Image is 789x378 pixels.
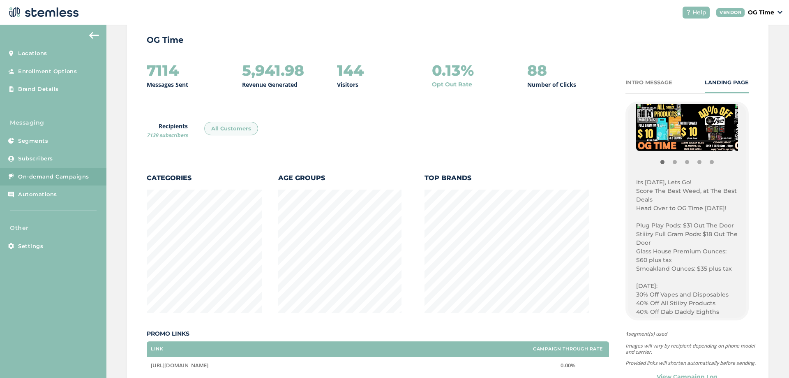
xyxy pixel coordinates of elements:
span: Settings [18,242,43,250]
h2: 88 [527,62,547,79]
p: 30% Off Vapes and Disposables [636,290,738,299]
label: https://weedmaps.com/dispensaries/og-time-el-monte [151,362,523,369]
div: LANDING PAGE [705,79,749,87]
p: Glass House Premium Ounces: $60 plus tax [636,247,738,264]
label: Campaign Through Rate [533,346,603,352]
button: Item 0 [656,156,669,168]
span: 7139 subscribers [147,132,188,139]
p: Provided links will shorten automatically before sending. [625,360,757,366]
img: logo-dark-0685b13c.svg [7,4,79,21]
p: Messages Sent [147,80,188,89]
button: Item 1 [669,156,681,168]
label: Link [151,346,163,352]
span: [URL][DOMAIN_NAME] [151,362,208,369]
p: OG Time [147,34,749,46]
span: Enrollment Options [18,67,77,76]
p: Images will vary by recipient depending on phone model and carrier. [625,343,757,355]
div: VENDOR [716,8,745,17]
h2: 5,941.98 [242,62,304,79]
div: INTRO MESSAGE [625,79,672,87]
span: Segments [18,137,48,145]
p: [DATE]: [636,282,738,290]
span: Locations [18,49,47,58]
p: Number of Clicks [527,80,576,89]
span: segment(s) used [625,330,757,338]
h2: 0.13% [432,62,474,79]
label: Promo Links [147,329,609,338]
h2: 144 [337,62,364,79]
strong: 1 [625,330,628,337]
p: 40% Off [PERSON_NAME] [636,316,738,325]
iframe: Chat Widget [748,339,789,378]
label: Categories [147,173,262,183]
p: OG Time [748,8,774,17]
span: Help [692,8,706,17]
span: 0.00% [561,362,575,369]
p: Visitors [337,80,358,89]
button: Item 2 [681,156,693,168]
label: 0.00% [531,362,605,369]
span: Automations [18,190,57,199]
button: Item 3 [693,156,706,168]
a: Opt Out Rate [432,80,472,89]
p: Its [DATE], Lets Go! [636,178,738,187]
p: 40% Off Dab Daddy Eighths [636,308,738,316]
p: Plug Play Pods: $31 Out The Door [636,221,738,230]
img: icon_down-arrow-small-66adaf34.svg [777,11,782,14]
p: Smoakland Ounces: $35 plus tax [636,264,738,273]
img: icon-arrow-back-accent-c549486e.svg [89,32,99,39]
label: Top Brands [424,173,589,183]
div: All Customers [204,122,258,136]
img: icon-help-white-03924b79.svg [686,10,691,15]
span: Subscribers [18,155,53,163]
p: Score The Best Weed, at The Best Deals [636,187,738,204]
span: On-demand Campaigns [18,173,89,181]
button: Item 4 [706,156,718,168]
span: Brand Details [18,85,59,93]
p: 40% Off All Stiiizy Products [636,299,738,308]
p: Revenue Generated [242,80,298,89]
label: Age Groups [278,173,401,183]
p: Head Over to OG Time [DATE]! [636,204,738,213]
p: Stiiizy Full Gram Pods: $18 Out The Door [636,230,738,247]
h2: 7114 [147,62,179,79]
label: Recipients [147,122,188,139]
